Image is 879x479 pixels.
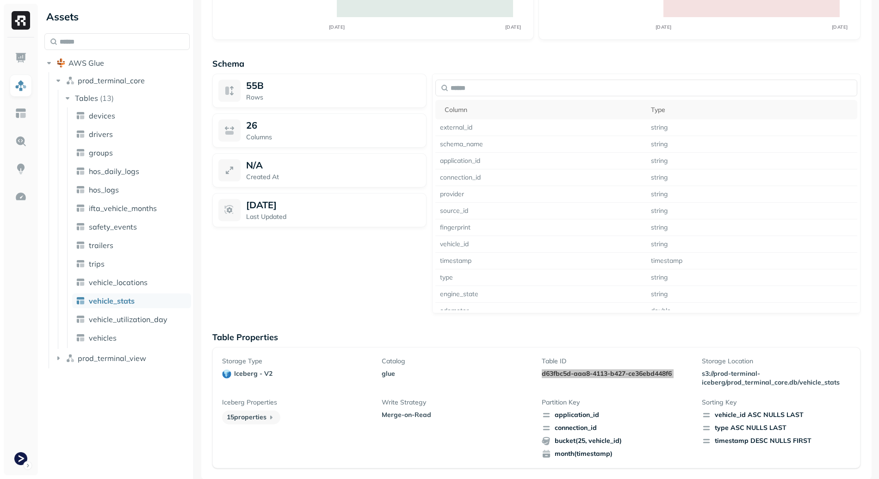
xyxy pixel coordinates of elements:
span: hos_logs [89,185,119,194]
span: bucket(25, vehicle_id) [542,436,691,446]
a: vehicle_stats [72,293,191,308]
a: vehicle_utilization_day [72,312,191,327]
a: ifta_vehicle_months [72,201,191,216]
span: month(timestamp) [542,449,691,459]
p: Storage Location [702,357,851,366]
button: prod_terminal_view [54,351,190,366]
td: string [646,286,857,303]
span: vehicle_utilization_day [89,315,167,324]
td: schema_name [435,136,646,153]
img: table [76,296,85,305]
img: namespace [66,354,75,363]
span: connection_id [542,423,691,433]
td: string [646,136,857,153]
td: string [646,269,857,286]
a: hos_logs [72,182,191,197]
td: vehicle_id [435,236,646,253]
button: Tables(13) [63,91,191,106]
td: string [646,236,857,253]
a: hos_daily_logs [72,164,191,179]
p: Write Strategy [382,398,531,407]
img: namespace [66,76,75,85]
img: Optimization [15,191,27,203]
img: Dashboard [15,52,27,64]
span: 55B [246,80,264,91]
span: prod_terminal_core [78,76,145,85]
span: trailers [89,241,113,250]
span: safety_events [89,222,137,231]
button: AWS Glue [44,56,190,70]
span: trips [89,259,105,268]
td: fingerprint [435,219,646,236]
span: Tables [75,93,98,103]
img: table [76,278,85,287]
div: type ASC NULLS LAST [702,423,851,433]
img: iceberg - v2 [222,369,231,379]
img: Query Explorer [15,135,27,147]
p: Table ID [542,357,691,366]
td: external_id [435,119,646,136]
img: table [76,130,85,139]
div: Column [445,106,642,114]
p: Last Updated [246,212,421,221]
a: vehicle_locations [72,275,191,290]
span: vehicle_locations [89,278,148,287]
span: vehicle_stats [89,296,135,305]
p: Sorting Key [702,398,851,407]
p: Storage Type [222,357,371,366]
td: string [646,119,857,136]
a: devices [72,108,191,123]
td: timestamp [435,253,646,269]
div: Assets [44,9,190,24]
td: engine_state [435,286,646,303]
img: table [76,167,85,176]
td: timestamp [646,253,857,269]
td: string [646,169,857,186]
img: table [76,222,85,231]
p: Iceberg Properties [222,398,371,407]
img: Terminal [14,452,27,465]
p: ( 13 ) [100,93,114,103]
span: drivers [89,130,113,139]
span: AWS Glue [68,58,104,68]
p: Partition Key [542,398,691,407]
p: Table Properties [212,332,860,342]
tspan: [DATE] [656,24,672,30]
p: Merge-on-Read [382,411,531,419]
td: application_id [435,153,646,169]
td: type [435,269,646,286]
p: d63fbc5d-aaa8-4113-b427-ce36ebd448f6 [542,369,691,378]
a: trips [72,256,191,271]
td: odometer [435,303,646,319]
td: double [646,303,857,319]
img: Ryft [12,11,30,30]
span: devices [89,111,115,120]
tspan: [DATE] [329,24,345,30]
td: string [646,203,857,219]
div: Type [651,106,853,114]
td: string [646,186,857,203]
td: string [646,153,857,169]
span: ifta_vehicle_months [89,204,157,213]
p: Catalog [382,357,531,366]
img: table [76,333,85,342]
a: vehicles [72,330,191,345]
button: prod_terminal_core [54,73,190,88]
a: safety_events [72,219,191,234]
td: provider [435,186,646,203]
img: table [76,315,85,324]
img: table [76,148,85,157]
p: glue [382,369,531,378]
span: groups [89,148,113,157]
img: Insights [15,163,27,175]
span: prod_terminal_view [78,354,146,363]
p: s3://prod-terminal-iceberg/prod_terminal_core.db/vehicle_stats [702,369,841,387]
td: connection_id [435,169,646,186]
span: application_id [542,411,691,420]
img: table [76,185,85,194]
span: vehicles [89,333,117,342]
img: table [76,204,85,213]
p: Created At [246,173,421,181]
p: Columns [246,133,421,142]
p: [DATE] [246,199,277,211]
